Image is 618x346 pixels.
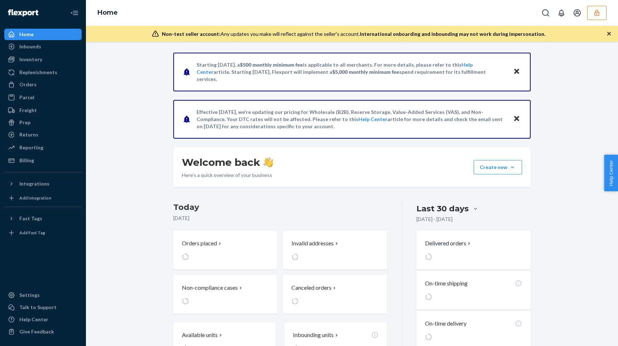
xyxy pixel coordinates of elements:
[173,275,277,314] button: Non-compliance cases
[416,203,469,214] div: Last 30 days
[173,231,277,269] button: Orders placed
[162,31,221,37] span: Non-test seller account:
[4,142,82,153] a: Reporting
[360,31,545,37] span: International onboarding and inbounding may not work during impersonation.
[19,144,43,151] div: Reporting
[416,216,453,223] p: [DATE] - [DATE]
[197,109,506,130] p: Effective [DATE], we're updating our pricing for Wholesale (B2B), Reserve Storage, Value-Added Se...
[4,129,82,140] a: Returns
[4,29,82,40] a: Home
[182,239,217,248] p: Orders placed
[4,302,82,313] a: Talk to Support
[19,94,34,101] div: Parcel
[19,195,51,201] div: Add Integration
[4,92,82,103] a: Parcel
[4,155,82,166] a: Billing
[4,67,82,78] a: Replenishments
[425,239,472,248] button: Delivered orders
[19,69,57,76] div: Replenishments
[19,316,48,323] div: Help Center
[97,9,118,16] a: Home
[19,292,40,299] div: Settings
[92,3,124,23] ol: breadcrumbs
[240,62,303,68] span: $500 monthly minimum fee
[4,213,82,224] button: Fast Tags
[512,67,521,77] button: Close
[19,119,30,126] div: Prep
[19,81,37,88] div: Orders
[4,41,82,52] a: Inbounds
[182,156,273,169] h1: Welcome back
[19,107,37,114] div: Freight
[182,331,218,339] p: Available units
[4,117,82,128] a: Prep
[4,79,82,90] a: Orders
[4,227,82,239] a: Add Fast Tag
[539,6,553,20] button: Open Search Box
[4,178,82,189] button: Integrations
[332,69,399,75] span: $5,000 monthly minimum fee
[283,231,387,269] button: Invalid addresses
[554,6,569,20] button: Open notifications
[8,9,38,16] img: Flexport logo
[358,116,387,122] a: Help Center
[570,6,584,20] button: Open account menu
[67,6,82,20] button: Close Navigation
[19,215,42,222] div: Fast Tags
[182,284,238,292] p: Non-compliance cases
[604,155,618,191] button: Help Center
[19,180,49,187] div: Integrations
[173,215,387,222] p: [DATE]
[162,30,545,38] div: Any updates you make will reflect against the seller's account.
[19,304,57,311] div: Talk to Support
[425,279,468,288] p: On-time shipping
[19,157,34,164] div: Billing
[19,230,45,236] div: Add Fast Tag
[173,202,387,213] h3: Today
[4,314,82,325] a: Help Center
[182,172,273,179] p: Here’s a quick overview of your business
[19,328,54,335] div: Give Feedback
[19,131,38,138] div: Returns
[4,289,82,301] a: Settings
[4,192,82,204] a: Add Integration
[291,284,332,292] p: Canceled orders
[19,31,34,38] div: Home
[19,43,41,50] div: Inbounds
[293,331,334,339] p: Inbounding units
[474,160,522,174] button: Create new
[425,319,467,328] p: On-time delivery
[4,326,82,337] button: Give Feedback
[283,275,387,314] button: Canceled orders
[512,114,521,124] button: Close
[4,54,82,65] a: Inventory
[197,61,506,83] p: Starting [DATE], a is applicable to all merchants. For more details, please refer to this article...
[263,157,273,167] img: hand-wave emoji
[291,239,334,248] p: Invalid addresses
[19,56,42,63] div: Inventory
[4,105,82,116] a: Freight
